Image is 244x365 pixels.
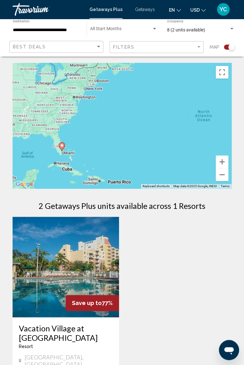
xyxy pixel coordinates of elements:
a: Open this area in Google Maps (opens a new window) [14,180,35,188]
span: Map [210,43,219,52]
button: Change currency [190,5,206,14]
span: Resort [19,344,33,349]
img: ii_bon1.jpg [13,217,119,317]
iframe: Button to launch messaging window [219,340,239,360]
button: User Menu [215,3,231,16]
a: Vacation Village at [GEOGRAPHIC_DATA] [19,324,113,342]
a: Terms (opens in new tab) [221,184,230,188]
button: Keyboard shortcuts [143,184,170,188]
div: 77% [66,295,119,311]
span: Save up to [72,300,102,306]
span: Map data ©2025 Google, INEGI [173,184,217,188]
button: Filter [110,41,203,54]
h1: 2 Getaways Plus units available across 1 Resorts [39,201,205,210]
mat-select: Sort by [13,44,101,50]
button: Zoom out [216,168,228,181]
span: USD [190,8,200,13]
a: Travorium [13,3,83,16]
button: Change language [169,5,181,14]
a: Getaways [135,7,155,12]
button: Toggle fullscreen view [216,66,228,79]
span: en [169,8,175,13]
span: Filters [113,45,134,50]
a: Getaways Plus [89,7,122,12]
span: 8 (2 units available) [167,27,205,32]
button: Zoom in [216,155,228,168]
img: Google [14,180,35,188]
span: Best Deals [13,44,46,49]
span: YC [220,6,227,13]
